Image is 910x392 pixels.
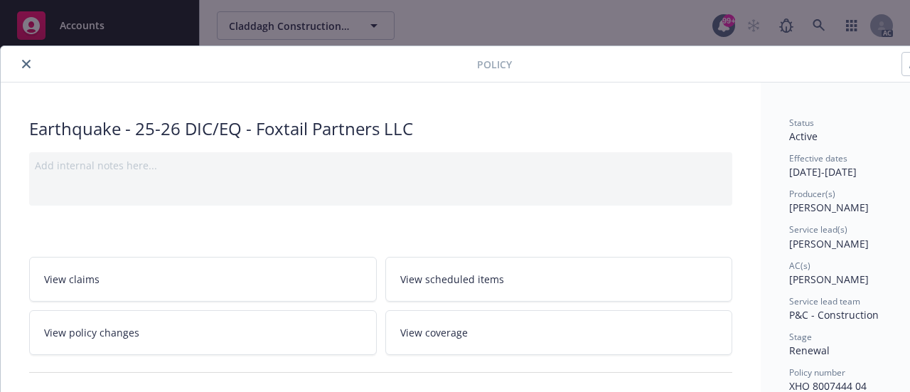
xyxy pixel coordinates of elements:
span: Status [789,117,814,129]
a: View claims [29,257,377,302]
div: Add internal notes here... [35,158,727,173]
div: Earthquake - 25-26 DIC/EQ - Foxtail Partners LLC [29,117,732,141]
span: View claims [44,272,100,287]
a: View policy changes [29,310,377,355]
span: Producer(s) [789,188,835,200]
span: [PERSON_NAME] [789,201,869,214]
span: Service lead(s) [789,223,847,235]
span: Renewal [789,344,830,357]
a: View coverage [385,310,733,355]
span: P&C - Construction [789,308,879,322]
span: Effective dates [789,152,847,164]
span: [PERSON_NAME] [789,272,869,286]
span: Policy [477,57,512,72]
span: Stage [789,331,812,343]
button: close [18,55,35,73]
span: View policy changes [44,325,139,340]
a: View scheduled items [385,257,733,302]
span: View scheduled items [400,272,504,287]
span: [PERSON_NAME] [789,237,869,250]
span: Service lead team [789,295,860,307]
span: Policy number [789,366,845,378]
span: Active [789,129,818,143]
span: AC(s) [789,260,810,272]
span: View coverage [400,325,468,340]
